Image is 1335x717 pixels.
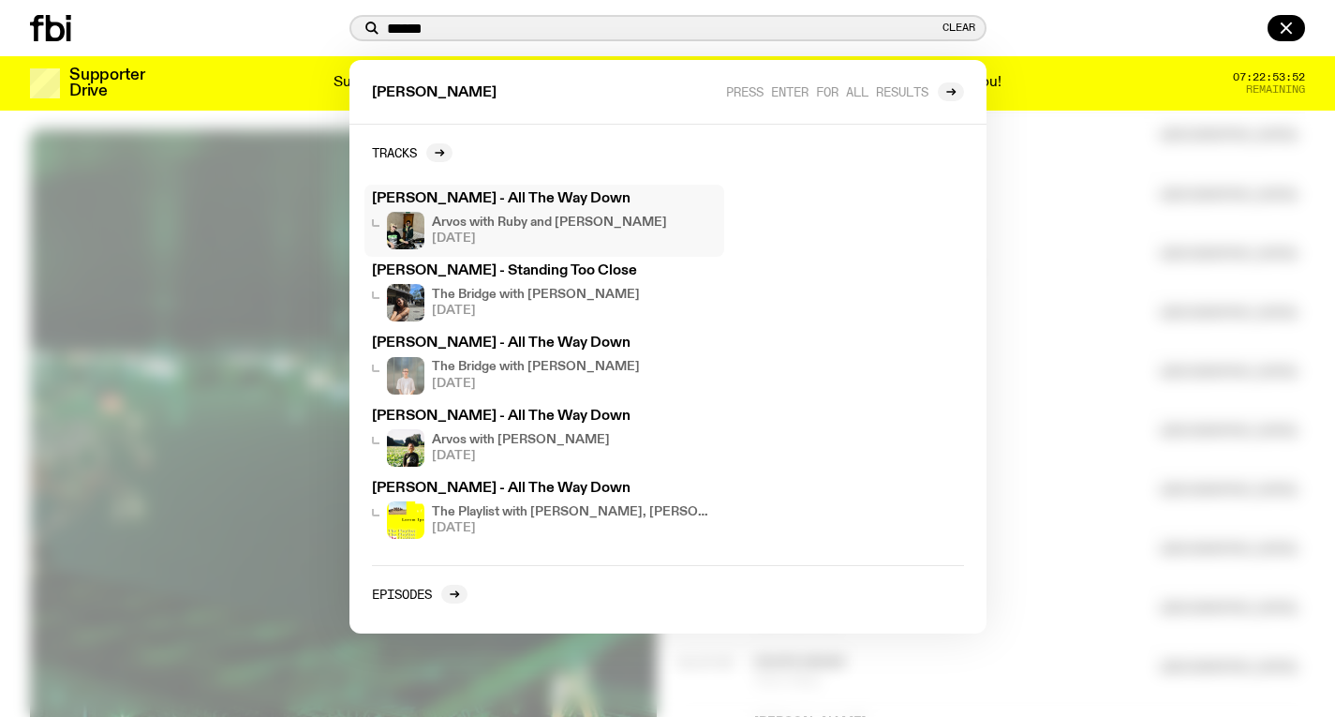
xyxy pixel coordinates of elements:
a: [PERSON_NAME] - All The Way DownThe Playlist with [PERSON_NAME], [PERSON_NAME], [PERSON_NAME], an... [364,474,724,546]
h4: The Bridge with [PERSON_NAME] [432,361,640,373]
a: Episodes [372,585,467,604]
h4: Arvos with Ruby and [PERSON_NAME] [432,217,667,229]
a: [PERSON_NAME] - All The Way DownBri is smiling and wearing a black t-shirt. She is standing in fr... [364,402,724,474]
h3: Supporter Drive [69,67,144,99]
span: [DATE] [432,232,667,245]
img: Bri is smiling and wearing a black t-shirt. She is standing in front of a lush, green field. Ther... [387,429,424,467]
h4: The Bridge with [PERSON_NAME] [432,289,640,301]
a: [PERSON_NAME] - Standing Too CloseThe Bridge with [PERSON_NAME][DATE] [364,257,724,329]
span: [DATE] [432,378,640,390]
a: [PERSON_NAME] - All The Way DownMara stands in front of a frosted glass wall wearing a cream colo... [364,329,724,401]
h3: [PERSON_NAME] - All The Way Down [372,192,717,206]
span: [PERSON_NAME] [372,86,497,100]
h3: [PERSON_NAME] - Standing Too Close [372,264,717,278]
h4: The Playlist with [PERSON_NAME], [PERSON_NAME], [PERSON_NAME], and Raf [432,506,717,518]
span: [DATE] [432,522,717,534]
img: Ruby wears a Collarbones t shirt and pretends to play the DJ decks, Al sings into a pringles can.... [387,212,424,249]
img: Mara stands in front of a frosted glass wall wearing a cream coloured t-shirt and black glasses. ... [387,357,424,395]
h3: [PERSON_NAME] - All The Way Down [372,336,717,351]
span: Press enter for all results [726,84,928,98]
a: Tracks [372,143,452,162]
h3: [PERSON_NAME] - All The Way Down [372,410,717,424]
p: Supporter Drive 2025: Shaping the future of our city’s music, arts, and culture - with the help o... [334,75,1001,92]
h3: [PERSON_NAME] - All The Way Down [372,482,717,496]
h2: Episodes [372,587,432,601]
span: Remaining [1246,84,1305,95]
a: [PERSON_NAME] - All The Way DownRuby wears a Collarbones t shirt and pretends to play the DJ deck... [364,185,724,257]
h2: Tracks [372,145,417,159]
button: Clear [942,22,975,33]
a: Press enter for all results [726,82,964,101]
h4: Arvos with [PERSON_NAME] [432,434,610,446]
span: [DATE] [432,305,640,317]
span: 07:22:53:52 [1233,72,1305,82]
span: [DATE] [432,450,610,462]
